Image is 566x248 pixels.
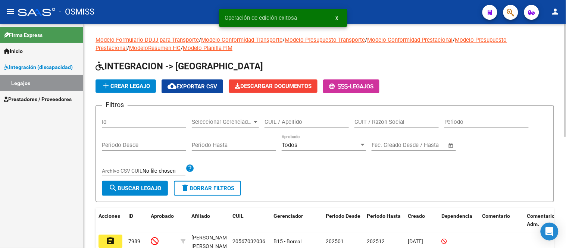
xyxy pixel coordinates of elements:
[527,213,555,227] span: Comentario Adm.
[192,119,252,125] span: Seleccionar Gerenciador
[4,31,43,39] span: Firma Express
[6,7,15,16] mat-icon: menu
[201,37,282,43] a: Modelo Conformidad Transporte
[330,11,344,25] button: x
[364,208,405,233] datatable-header-cell: Periodo Hasta
[479,208,524,233] datatable-header-cell: Comentario
[367,213,401,219] span: Periodo Hasta
[151,213,174,219] span: Aprobado
[409,142,445,148] input: Fecha fin
[129,45,181,51] a: ModeloResumen HC
[143,168,185,175] input: Archivo CSV CUIL
[271,208,323,233] datatable-header-cell: Gerenciador
[225,14,297,22] span: Operación de edición exitosa
[59,4,94,20] span: - OSMISS
[101,81,110,90] mat-icon: add
[447,141,456,150] button: Open calendar
[183,45,232,51] a: Modelo Planilla FIM
[282,142,297,148] span: Todos
[273,238,301,244] span: B15 - Boreal
[185,164,194,173] mat-icon: help
[323,79,379,93] button: -Legajos
[4,63,73,71] span: Integración (discapacidad)
[232,238,265,244] span: 20567032036
[102,168,143,174] span: Archivo CSV CUIL
[235,83,312,90] span: Descargar Documentos
[372,142,402,148] input: Fecha inicio
[438,208,479,233] datatable-header-cell: Dependencia
[4,47,23,55] span: Inicio
[101,83,150,90] span: Crear Legajo
[4,95,72,103] span: Prestadores / Proveedores
[408,238,423,244] span: [DATE]
[106,236,115,245] mat-icon: assignment
[96,61,263,72] span: INTEGRACION -> [GEOGRAPHIC_DATA]
[109,185,161,192] span: Buscar Legajo
[408,213,425,219] span: Creado
[326,238,344,244] span: 202501
[273,213,303,219] span: Gerenciador
[482,213,510,219] span: Comentario
[168,83,217,90] span: Exportar CSV
[96,37,199,43] a: Modelo Formulario DDJJ para Transporte
[229,208,271,233] datatable-header-cell: CUIL
[326,213,360,219] span: Periodo Desde
[323,208,364,233] datatable-header-cell: Periodo Desde
[96,208,125,233] datatable-header-cell: Acciones
[188,208,229,233] datatable-header-cell: Afiliado
[285,37,365,43] a: Modelo Presupuesto Transporte
[350,83,373,90] span: Legajos
[232,213,244,219] span: CUIL
[128,213,133,219] span: ID
[174,181,241,196] button: Borrar Filtros
[191,213,210,219] span: Afiliado
[162,79,223,93] button: Exportar CSV
[102,100,128,110] h3: Filtros
[125,208,148,233] datatable-header-cell: ID
[367,238,385,244] span: 202512
[441,213,473,219] span: Dependencia
[336,15,338,21] span: x
[181,185,234,192] span: Borrar Filtros
[367,37,453,43] a: Modelo Conformidad Prestacional
[181,183,190,192] mat-icon: delete
[329,83,350,90] span: -
[541,223,559,241] div: Open Intercom Messenger
[96,79,156,93] button: Crear Legajo
[551,7,560,16] mat-icon: person
[148,208,178,233] datatable-header-cell: Aprobado
[168,82,176,91] mat-icon: cloud_download
[102,181,168,196] button: Buscar Legajo
[98,213,120,219] span: Acciones
[405,208,438,233] datatable-header-cell: Creado
[229,79,318,93] button: Descargar Documentos
[109,183,118,192] mat-icon: search
[128,238,140,244] span: 7989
